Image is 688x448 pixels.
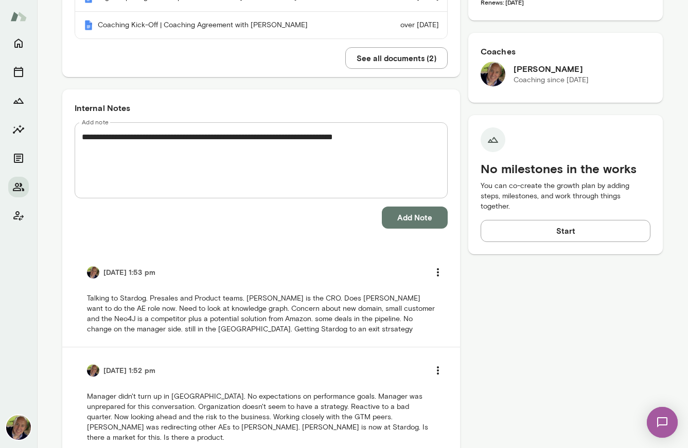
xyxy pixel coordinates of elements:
button: Insights [8,119,29,140]
button: Members [8,177,29,197]
img: Mento [10,7,27,26]
button: Add Note [382,207,448,228]
h6: Internal Notes [75,102,448,114]
p: Coaching since [DATE] [514,75,589,85]
th: Coaching Kick-Off | Coaching Agreement with [PERSON_NAME] [75,12,378,39]
p: You can co-create the growth plan by adding steps, milestones, and work through things together. [481,181,651,212]
button: Client app [8,206,29,226]
h6: [PERSON_NAME] [514,63,589,75]
td: over [DATE] [378,12,447,39]
button: more [427,360,449,381]
button: Documents [8,148,29,169]
img: David McPherson [87,364,99,377]
img: Mento | Coaching sessions [83,20,94,30]
p: Manager didn't turn up in [GEOGRAPHIC_DATA]. No expectations on performance goals. Manager was un... [87,391,435,443]
button: Start [481,220,651,241]
h6: Coaches [481,45,651,58]
button: See all documents (2) [345,47,448,69]
p: Talking to Stardog. Presales and Product teams. [PERSON_NAME] is the CRO. Does [PERSON_NAME] want... [87,293,435,334]
h6: [DATE] 1:52 pm [103,365,155,376]
button: more [427,262,449,283]
h6: [DATE] 1:53 pm [103,267,155,277]
img: David McPherson [481,62,505,86]
button: Home [8,33,29,53]
img: David McPherson [87,266,99,278]
label: Add note [82,118,109,126]
img: David McPherson [6,415,31,440]
h5: No milestones in the works [481,160,651,177]
button: Growth Plan [8,90,29,111]
button: Sessions [8,62,29,82]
